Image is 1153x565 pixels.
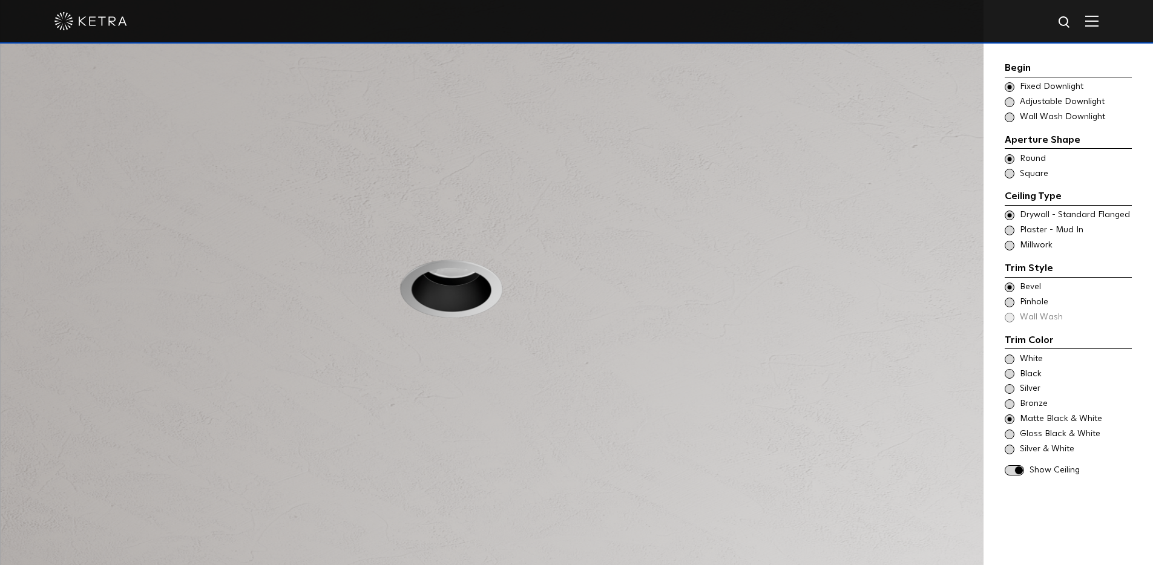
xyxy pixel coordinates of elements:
[1005,189,1132,206] div: Ceiling Type
[1005,132,1132,149] div: Aperture Shape
[1020,81,1131,93] span: Fixed Downlight
[1020,281,1131,293] span: Bevel
[1085,15,1099,27] img: Hamburger%20Nav.svg
[1020,413,1131,425] span: Matte Black & White
[1020,353,1131,365] span: White
[1020,383,1131,395] span: Silver
[1020,296,1131,309] span: Pinhole
[1020,428,1131,440] span: Gloss Black & White
[1020,153,1131,165] span: Round
[1057,15,1073,30] img: search icon
[1005,261,1132,278] div: Trim Style
[1005,333,1132,350] div: Trim Color
[1020,96,1131,108] span: Adjustable Downlight
[1005,60,1132,77] div: Begin
[1020,111,1131,123] span: Wall Wash Downlight
[54,12,127,30] img: ketra-logo-2019-white
[1020,224,1131,237] span: Plaster - Mud In
[1020,368,1131,380] span: Black
[1020,209,1131,221] span: Drywall - Standard Flanged
[1020,168,1131,180] span: Square
[1030,465,1132,477] span: Show Ceiling
[1020,240,1131,252] span: Millwork
[1020,398,1131,410] span: Bronze
[1020,443,1131,456] span: Silver & White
